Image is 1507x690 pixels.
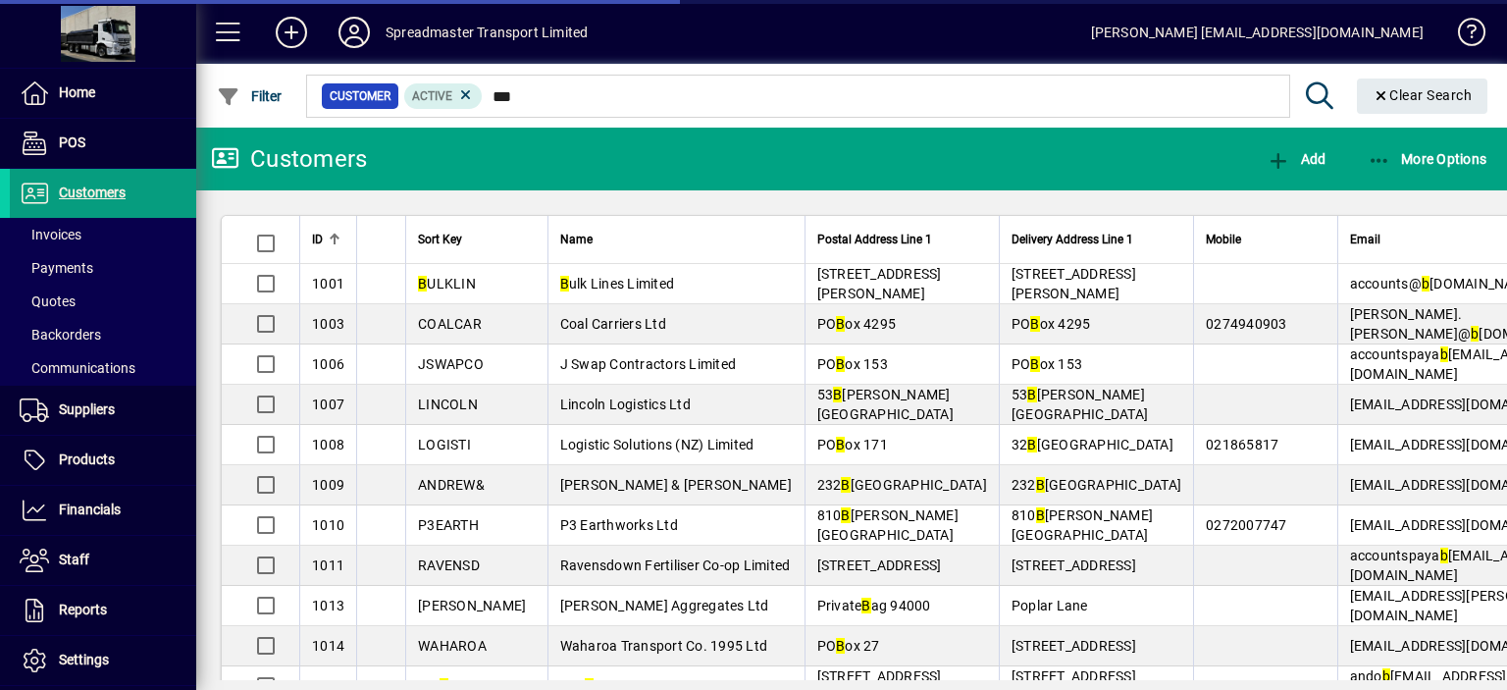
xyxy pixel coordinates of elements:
a: Knowledge Base [1443,4,1482,68]
button: More Options [1363,141,1492,177]
a: Products [10,436,196,485]
span: Mobile [1206,229,1241,250]
em: b [1440,548,1448,563]
span: Communications [20,360,135,376]
span: Customer [330,86,390,106]
a: POS [10,119,196,168]
span: [STREET_ADDRESS] [1012,557,1136,573]
div: Customers [211,143,367,175]
span: COALCAR [418,316,482,332]
span: Lincoln Logistics Ltd [560,397,691,412]
em: B [836,316,845,332]
span: [PERSON_NAME] & [PERSON_NAME] [560,477,792,493]
em: B [841,477,850,493]
span: Active [412,89,452,103]
span: P3EARTH [418,517,479,533]
a: Communications [10,351,196,385]
span: [PERSON_NAME] Aggregates Ltd [560,598,769,613]
span: ulk Lines Limited [560,276,675,292]
span: PO ox 153 [1012,356,1082,372]
em: B [861,598,870,613]
span: 53 [PERSON_NAME][GEOGRAPHIC_DATA] [817,387,954,422]
em: B [1036,477,1045,493]
em: B [1027,437,1036,452]
span: Financials [59,502,121,517]
span: J Swap Contractors Limited [560,356,737,372]
em: b [1422,276,1429,292]
span: 1006 [312,356,344,372]
span: Suppliers [59,401,115,417]
span: RAVENSD [418,557,480,573]
span: 1003 [312,316,344,332]
span: Reports [59,602,107,617]
span: PO ox 153 [817,356,888,372]
em: B [836,437,845,452]
span: 1009 [312,477,344,493]
span: Invoices [20,227,81,242]
span: [STREET_ADDRESS][PERSON_NAME] [817,266,942,301]
span: 32 [GEOGRAPHIC_DATA] [1012,437,1173,452]
span: Clear Search [1373,87,1473,103]
span: 1013 [312,598,344,613]
span: ANDREW& [418,477,485,493]
em: B [1027,387,1036,402]
em: B [418,276,427,292]
em: B [836,356,845,372]
span: Logistic Solutions (NZ) Limited [560,437,754,452]
a: Backorders [10,318,196,351]
span: PO ox 27 [817,638,880,654]
span: Private ag 94000 [817,598,931,613]
span: Add [1267,151,1325,167]
div: Name [560,229,793,250]
span: 0274940903 [1206,316,1287,332]
span: Home [59,84,95,100]
span: Customers [59,185,126,200]
span: 53 [PERSON_NAME][GEOGRAPHIC_DATA] [1012,387,1148,422]
span: WAHAROA [418,638,487,654]
a: Staff [10,536,196,585]
span: 1014 [312,638,344,654]
span: P3 Earthworks Ltd [560,517,678,533]
span: LINCOLN [418,397,478,412]
span: [PERSON_NAME] [418,598,526,613]
span: More Options [1368,151,1487,167]
span: Postal Address Line 1 [817,229,932,250]
span: Payments [20,260,93,276]
em: B [841,507,850,523]
mat-chip: Activation Status: Active [404,83,483,109]
button: Add [1262,141,1330,177]
span: 1001 [312,276,344,292]
button: Filter [212,79,287,114]
em: b [1471,326,1479,342]
span: 1007 [312,397,344,412]
span: 810 [PERSON_NAME][GEOGRAPHIC_DATA] [1012,507,1153,543]
span: PO ox 4295 [1012,316,1091,332]
div: ID [312,229,344,250]
div: [PERSON_NAME] [EMAIL_ADDRESS][DOMAIN_NAME] [1091,17,1424,48]
a: Reports [10,586,196,635]
span: ULKLIN [418,276,476,292]
a: Financials [10,486,196,535]
span: 1010 [312,517,344,533]
em: B [1030,316,1039,332]
span: [STREET_ADDRESS] [817,557,942,573]
button: Clear [1357,79,1488,114]
span: Email [1350,229,1380,250]
span: Products [59,451,115,467]
em: B [833,387,842,402]
em: B [560,276,569,292]
span: 232 [GEOGRAPHIC_DATA] [1012,477,1181,493]
div: Spreadmaster Transport Limited [386,17,588,48]
em: B [1030,356,1039,372]
span: 0272007747 [1206,517,1287,533]
span: 810 [PERSON_NAME][GEOGRAPHIC_DATA] [817,507,959,543]
span: PO ox 4295 [817,316,897,332]
span: 232 [GEOGRAPHIC_DATA] [817,477,987,493]
span: [STREET_ADDRESS] [1012,638,1136,654]
span: Waharoa Transport Co. 1995 Ltd [560,638,768,654]
span: 021865817 [1206,437,1278,452]
span: LOGISTI [418,437,471,452]
button: Add [260,15,323,50]
span: Sort Key [418,229,462,250]
a: Invoices [10,218,196,251]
